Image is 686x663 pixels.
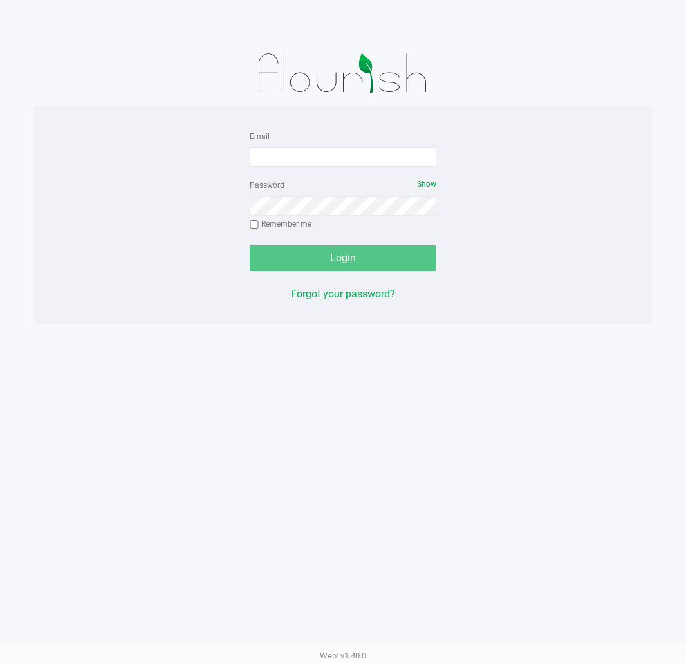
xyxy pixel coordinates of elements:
[320,651,366,660] span: Web: v1.40.0
[250,180,284,191] label: Password
[250,220,259,229] input: Remember me
[291,286,395,302] button: Forgot your password?
[250,218,311,230] label: Remember me
[250,131,270,142] label: Email
[417,180,436,189] span: Show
